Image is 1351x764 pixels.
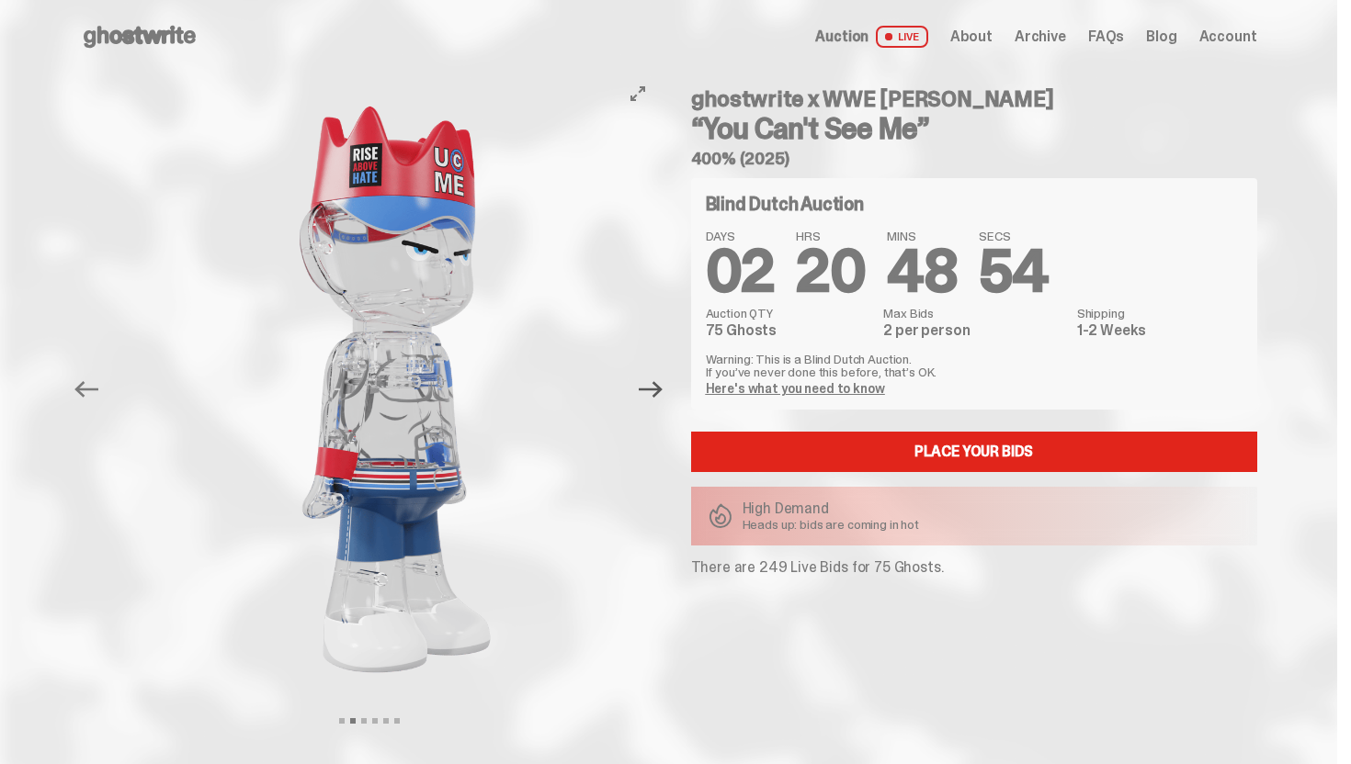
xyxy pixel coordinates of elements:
[883,307,1065,320] dt: Max Bids
[1077,307,1243,320] dt: Shipping
[627,83,649,105] button: View full-screen
[691,151,1257,167] h5: 400% (2025)
[67,369,108,410] button: Previous
[706,230,775,242] span: DAYS
[1088,29,1124,44] a: FAQs
[883,323,1065,338] dd: 2 per person
[706,353,1243,378] p: Warning: This is a Blind Dutch Auction. If you’ve never done this before, that’s OK.
[691,114,1257,143] h3: “You Can't See Me”
[743,518,920,531] p: Heads up: bids are coming in hot
[691,88,1257,110] h4: ghostwrite x WWE [PERSON_NAME]
[979,233,1049,309] span: 54
[1077,323,1243,338] dd: 1-2 Weeks
[142,73,648,705] img: John_Cena_Hero_3.png
[706,307,873,320] dt: Auction QTY
[1199,29,1257,44] a: Account
[383,718,389,724] button: View slide 5
[815,26,927,48] a: Auction LIVE
[815,29,868,44] span: Auction
[339,718,345,724] button: View slide 1
[743,501,920,516] p: High Demand
[631,369,672,410] button: Next
[1015,29,1066,44] a: Archive
[876,26,928,48] span: LIVE
[979,230,1049,242] span: SECS
[796,230,865,242] span: HRS
[394,718,400,724] button: View slide 6
[706,380,885,397] a: Here's what you need to know
[887,230,957,242] span: MINS
[887,233,957,309] span: 48
[691,560,1257,575] p: There are 249 Live Bids for 75 Ghosts.
[950,29,993,44] a: About
[361,718,367,724] button: View slide 3
[691,432,1257,472] a: Place your Bids
[1146,29,1176,44] a: Blog
[372,718,378,724] button: View slide 4
[706,195,864,213] h4: Blind Dutch Auction
[706,323,873,338] dd: 75 Ghosts
[350,718,356,724] button: View slide 2
[796,233,865,309] span: 20
[706,233,775,309] span: 02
